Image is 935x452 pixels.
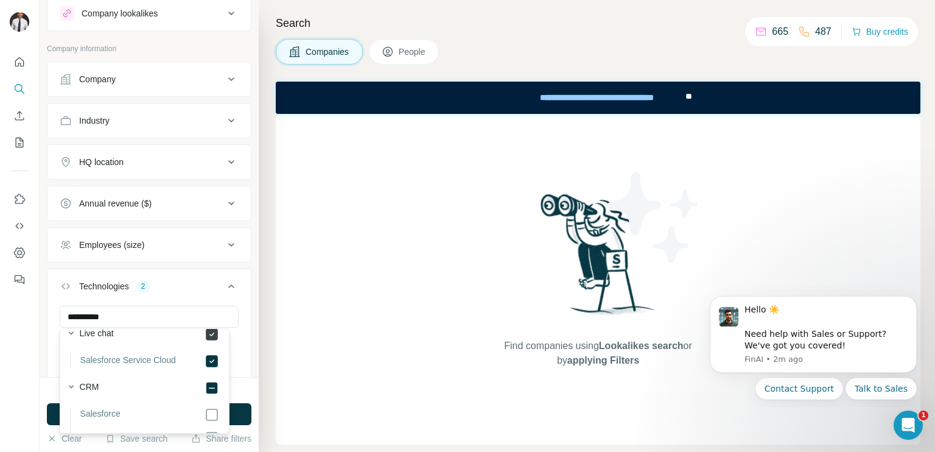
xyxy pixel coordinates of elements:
button: Employees (size) [47,230,251,260]
img: Surfe Illustration - Woman searching with binoculars [535,191,662,327]
iframe: Intercom notifications message [692,286,935,407]
button: Company [47,65,251,94]
button: Feedback [10,269,29,291]
button: Quick start [10,51,29,73]
img: Avatar [10,12,29,32]
span: Lookalikes search [599,341,684,351]
button: Run search [47,403,251,425]
button: Search [10,78,29,100]
div: Company lookalikes [82,7,158,19]
div: Annual revenue ($) [79,197,152,210]
button: HQ location [47,147,251,177]
iframe: Intercom live chat [894,411,923,440]
span: Companies [306,46,350,58]
img: Surfe Illustration - Stars [598,163,708,272]
button: Save search [105,433,167,445]
button: Annual revenue ($) [47,189,251,218]
button: Technologies2 [47,272,251,306]
button: My lists [10,132,29,154]
div: Company [79,73,116,85]
div: HQ location [79,156,124,168]
span: applying Filters [567,355,639,365]
div: 2 [136,281,150,292]
button: Use Surfe API [10,215,29,237]
span: 1 [919,411,928,420]
button: Share filters [191,433,251,445]
p: Company information [47,43,251,54]
div: Technologies [79,280,129,292]
p: 487 [815,24,832,39]
button: Buy credits [852,23,908,40]
p: 665 [772,24,788,39]
h4: Search [276,15,920,32]
div: Employees (size) [79,239,144,251]
button: Dashboard [10,242,29,264]
label: Salesforce Service Cloud [80,354,176,369]
button: Use Surfe on LinkedIn [10,188,29,210]
button: Industry [47,106,251,135]
div: Industry [79,115,110,127]
label: Salesforce Desk [80,431,142,445]
button: Clear [47,433,82,445]
span: People [399,46,427,58]
button: Enrich CSV [10,105,29,127]
span: Find companies using or by [500,339,695,368]
label: CRM [80,381,99,395]
label: Live chat [80,327,114,342]
label: Salesforce [80,408,121,422]
iframe: Banner [276,82,920,114]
